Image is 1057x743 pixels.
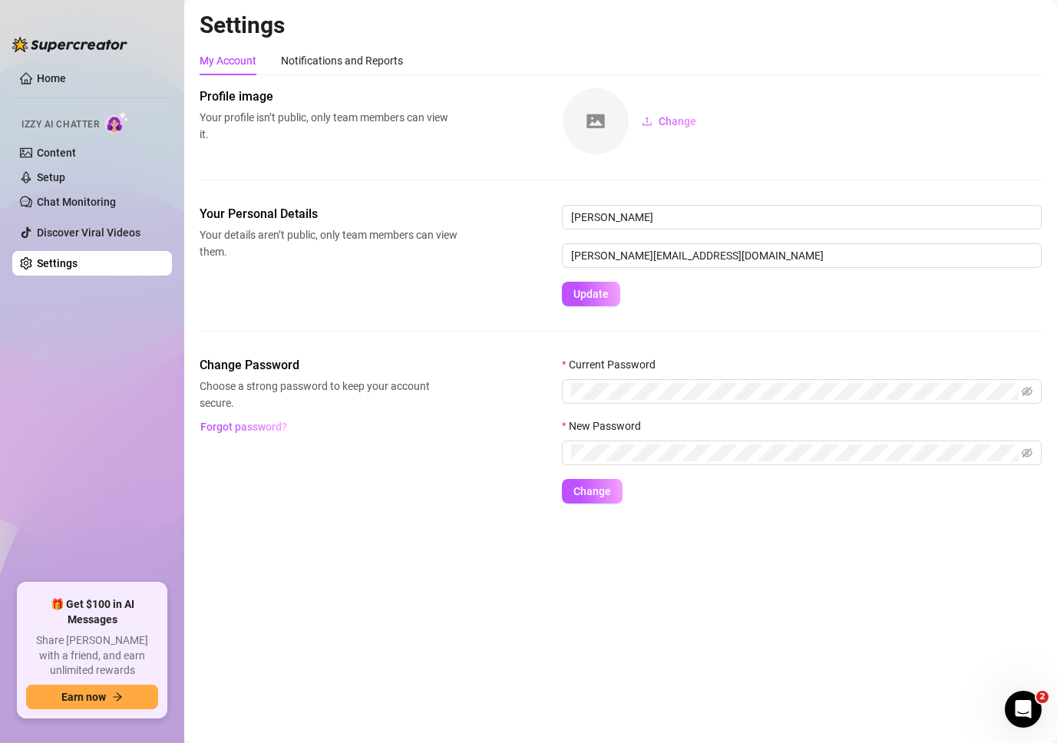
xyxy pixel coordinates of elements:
label: Current Password [562,356,666,373]
span: Update [573,288,609,300]
input: Enter name [562,205,1042,230]
span: Your Personal Details [200,205,457,223]
img: AI Chatter [105,111,129,134]
button: Change [562,479,623,504]
span: Change [573,485,611,497]
span: Choose a strong password to keep your account secure. [200,378,457,411]
div: Notifications and Reports [281,52,403,69]
span: Earn now [61,691,106,703]
span: Forgot password? [200,421,287,433]
iframe: Intercom live chat [1005,691,1042,728]
span: upload [642,116,652,127]
label: New Password [562,418,651,434]
button: Earn nowarrow-right [26,685,158,709]
span: arrow-right [112,692,123,702]
img: logo-BBDzfeDw.svg [12,37,127,52]
span: Share [PERSON_NAME] with a friend, and earn unlimited rewards [26,633,158,679]
span: eye-invisible [1022,386,1032,397]
span: Change [659,115,696,127]
a: Setup [37,171,65,183]
a: Discover Viral Videos [37,226,140,239]
a: Chat Monitoring [37,196,116,208]
div: My Account [200,52,256,69]
span: Izzy AI Chatter [21,117,99,132]
input: Enter new email [562,243,1042,268]
a: Settings [37,257,78,269]
input: New Password [571,444,1019,461]
input: Current Password [571,383,1019,400]
span: Your details aren’t public, only team members can view them. [200,226,457,260]
span: Change Password [200,356,457,375]
span: Profile image [200,88,457,106]
h2: Settings [200,11,1042,40]
span: Your profile isn’t public, only team members can view it. [200,109,457,143]
a: Content [37,147,76,159]
span: eye-invisible [1022,447,1032,458]
span: 🎁 Get $100 in AI Messages [26,597,158,627]
button: Forgot password? [200,414,287,439]
button: Update [562,282,620,306]
span: 2 [1036,691,1049,703]
a: Home [37,72,66,84]
img: square-placeholder.png [563,88,629,154]
button: Change [629,109,709,134]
